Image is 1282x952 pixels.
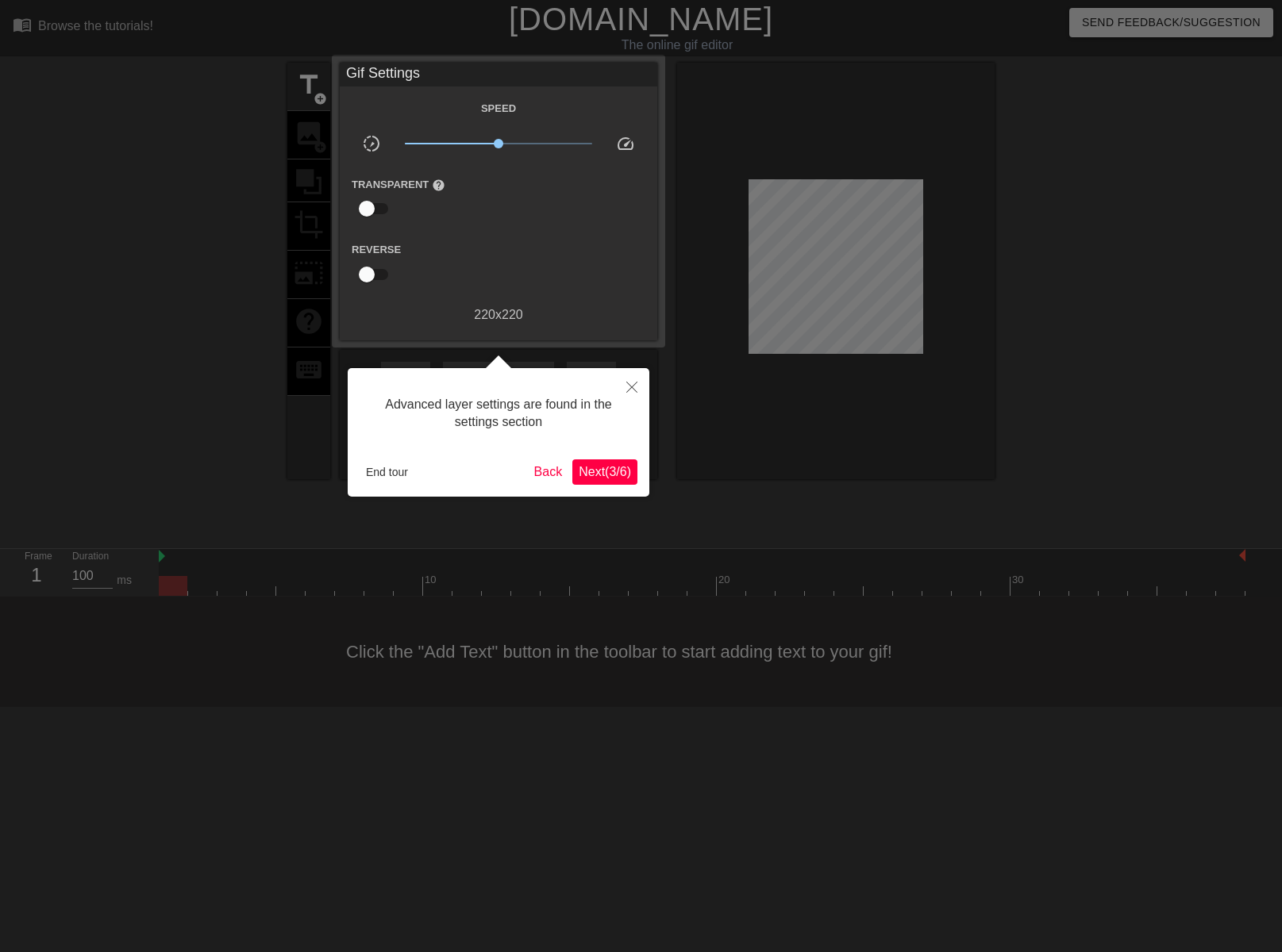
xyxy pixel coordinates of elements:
[360,460,414,484] button: End tour
[528,459,569,485] button: Back
[579,465,631,478] span: Next ( 3 / 6 )
[572,459,637,485] button: Next
[614,368,649,405] button: Close
[360,380,637,447] div: Advanced layer settings are found in the settings section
